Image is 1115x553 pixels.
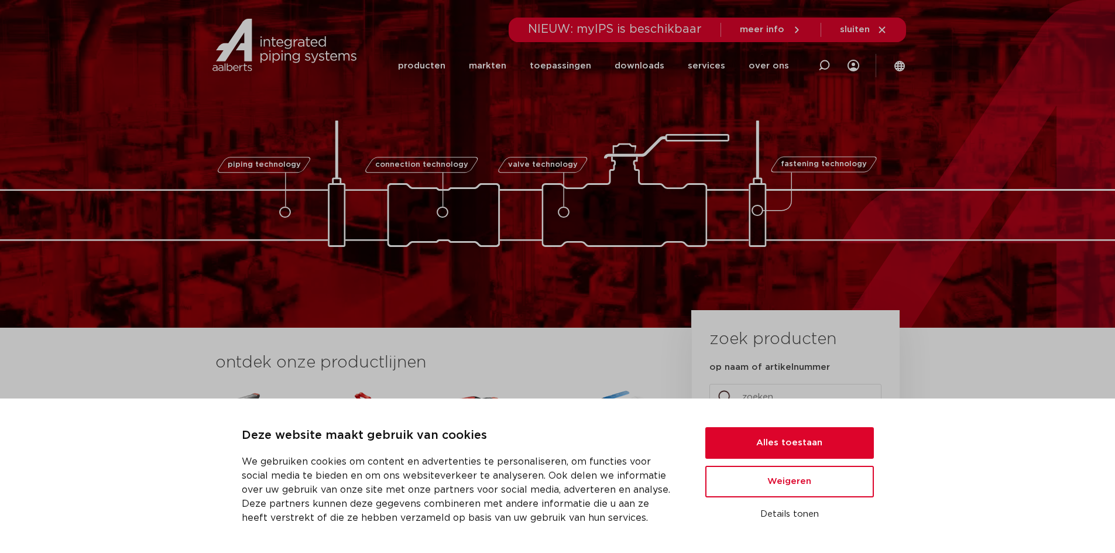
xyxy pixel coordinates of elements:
input: zoeken [709,384,881,411]
h3: ontdek onze productlijnen [215,351,652,375]
a: sluiten [840,25,887,35]
span: NIEUW: myIPS is beschikbaar [528,23,702,35]
span: sluiten [840,25,870,34]
h3: zoek producten [709,328,836,351]
span: piping technology [228,161,301,169]
button: Alles toestaan [705,427,874,459]
a: meer info [740,25,802,35]
button: Details tonen [705,504,874,524]
nav: Menu [398,42,789,90]
a: over ons [749,42,789,90]
a: producten [398,42,445,90]
a: toepassingen [530,42,591,90]
a: downloads [615,42,664,90]
a: services [688,42,725,90]
span: fastening technology [781,161,867,169]
label: op naam of artikelnummer [709,362,830,373]
div: my IPS [848,42,859,90]
span: meer info [740,25,784,34]
span: connection technology [375,161,468,169]
button: Weigeren [705,466,874,497]
p: Deze website maakt gebruik van cookies [242,427,677,445]
a: markten [469,42,506,90]
p: We gebruiken cookies om content en advertenties te personaliseren, om functies voor social media ... [242,455,677,525]
span: valve technology [508,161,578,169]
